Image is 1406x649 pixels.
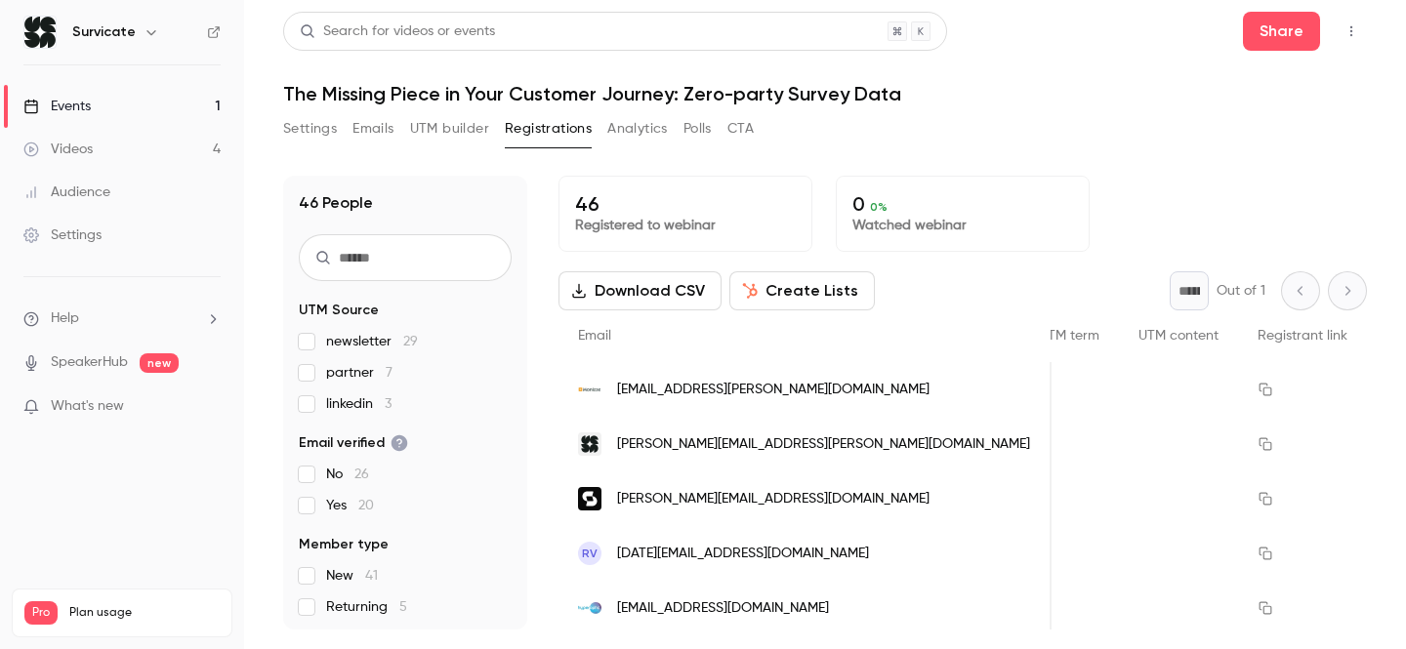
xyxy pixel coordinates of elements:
span: RV [582,545,598,562]
li: help-dropdown-opener [23,308,221,329]
span: [DATE][EMAIL_ADDRESS][DOMAIN_NAME] [617,544,869,564]
span: [EMAIL_ADDRESS][PERSON_NAME][DOMAIN_NAME] [617,380,930,400]
div: Settings [23,225,102,245]
span: Yes [326,496,374,515]
span: UTM term [1039,329,1099,343]
button: Registrations [505,113,592,144]
a: SpeakerHub [51,352,128,373]
span: [EMAIL_ADDRESS][DOMAIN_NAME] [617,598,829,619]
p: Registered to webinar [575,216,796,235]
span: UTM content [1138,329,1219,343]
span: Returning [326,597,407,617]
h1: 46 People [299,191,373,215]
span: 20 [358,499,374,512]
button: Analytics [607,113,668,144]
span: Email [578,329,611,343]
span: newsletter [326,332,418,351]
span: New [326,566,378,586]
span: 5 [399,600,407,614]
span: [PERSON_NAME][EMAIL_ADDRESS][DOMAIN_NAME] [617,489,930,509]
span: 29 [403,335,418,348]
img: monizze.be [578,378,601,401]
h1: The Missing Piece in Your Customer Journey: Zero-party Survey Data [283,82,1367,105]
span: linkedin [326,394,392,414]
span: Pro [24,601,58,625]
img: survicate.com [578,432,601,456]
div: Audience [23,183,110,202]
span: What's new [51,396,124,417]
button: Download CSV [558,271,722,310]
iframe: Noticeable Trigger [197,398,221,416]
div: Events [23,97,91,116]
span: No [326,465,369,484]
button: CTA [727,113,754,144]
h6: Survicate [72,22,136,42]
button: Emails [352,113,393,144]
p: 46 [575,192,796,216]
div: Search for videos or events [300,21,495,42]
span: [PERSON_NAME][EMAIL_ADDRESS][PERSON_NAME][DOMAIN_NAME] [617,434,1030,455]
span: 41 [365,569,378,583]
button: UTM builder [410,113,489,144]
span: partner [326,363,393,383]
span: Plan usage [69,605,220,621]
span: UTM Source [299,301,379,320]
p: Watched webinar [852,216,1073,235]
span: 3 [385,397,392,411]
span: 0 % [870,200,888,214]
span: new [140,353,179,373]
span: 26 [354,467,369,481]
span: 7 [386,366,393,380]
img: Survicate [24,17,56,48]
button: Settings [283,113,337,144]
img: studocu.com [578,487,601,510]
div: Videos [23,140,93,159]
span: Member type [299,535,389,554]
button: Polls [683,113,712,144]
span: Email verified [299,433,408,453]
img: hyperoptic.com [578,596,601,620]
p: Out of 1 [1217,281,1265,301]
button: Create Lists [729,271,875,310]
button: Share [1243,12,1320,51]
span: Help [51,308,79,329]
p: 0 [852,192,1073,216]
span: Registrant link [1258,329,1347,343]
